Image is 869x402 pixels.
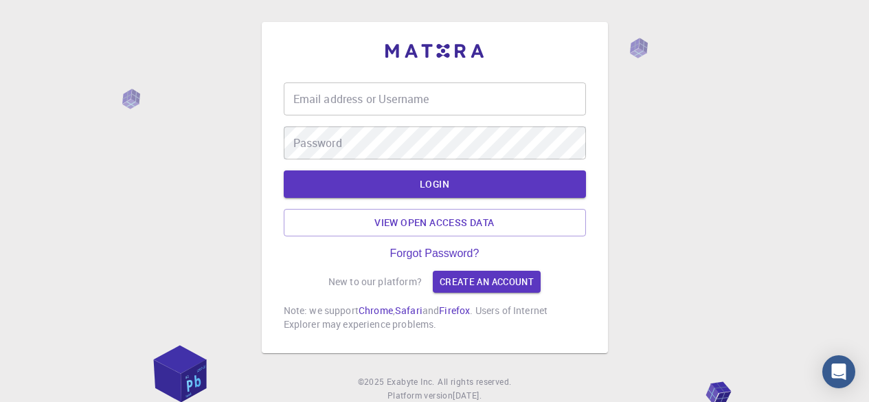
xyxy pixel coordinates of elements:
a: View open access data [284,209,586,236]
span: © 2025 [358,375,387,389]
a: Chrome [359,304,393,317]
div: Open Intercom Messenger [822,355,855,388]
a: Firefox [439,304,470,317]
a: Create an account [433,271,541,293]
span: All rights reserved. [438,375,511,389]
p: Note: we support , and . Users of Internet Explorer may experience problems. [284,304,586,331]
a: Forgot Password? [390,247,479,260]
p: New to our platform? [328,275,422,289]
a: Safari [395,304,422,317]
span: [DATE] . [453,390,482,401]
button: LOGIN [284,170,586,198]
a: Exabyte Inc. [387,375,435,389]
span: Exabyte Inc. [387,376,435,387]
